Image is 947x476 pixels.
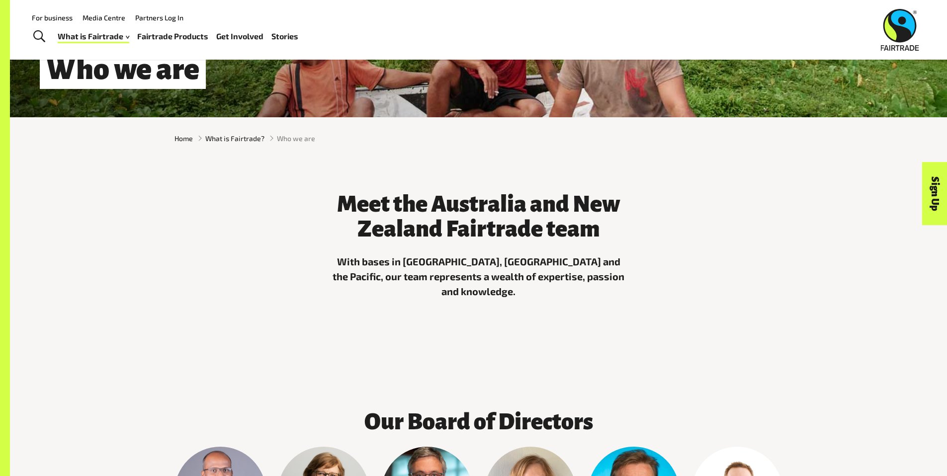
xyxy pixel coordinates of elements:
[205,133,264,144] a: What is Fairtrade?
[881,9,919,51] img: Fairtrade Australia New Zealand logo
[174,133,193,144] a: Home
[277,133,315,144] span: Who we are
[330,192,628,241] h3: Meet the Australia and New Zealand Fairtrade team
[135,13,183,22] a: Partners Log In
[271,29,298,44] a: Stories
[137,29,208,44] a: Fairtrade Products
[58,29,129,44] a: What is Fairtrade
[32,13,73,22] a: For business
[330,254,628,299] p: With bases in [GEOGRAPHIC_DATA], [GEOGRAPHIC_DATA] and the Pacific, our team represents a wealth ...
[40,51,206,89] h1: Who we are
[27,24,51,49] a: Toggle Search
[278,409,680,434] h3: Our Board of Directors
[216,29,263,44] a: Get Involved
[83,13,125,22] a: Media Centre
